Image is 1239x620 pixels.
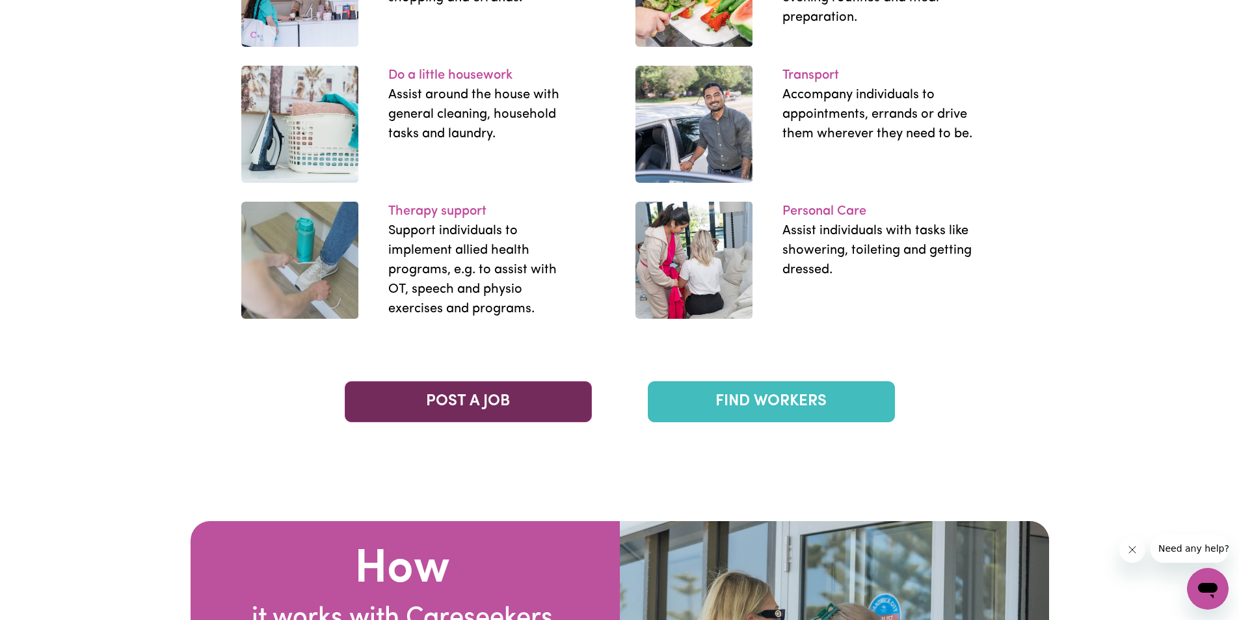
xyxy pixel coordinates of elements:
[782,221,974,280] p: Assist individuals with tasks like showering, toileting and getting dressed.
[635,202,753,319] img: work-23.45e406c6.jpg
[635,66,753,183] img: work-22.b58e9bca.jpg
[388,66,580,85] p: Do a little housework
[241,202,358,319] img: work-13.f164598e.jpg
[345,381,592,422] a: POST A JOB
[388,202,580,221] p: Therapy support
[1187,568,1229,610] iframe: Button to launch messaging window
[241,66,358,183] img: work-12.ad5d85e4.jpg
[388,85,580,144] p: Assist around the house with general cleaning, household tasks and laundry.
[782,85,974,144] p: Accompany individuals to appointments, errands or drive them wherever they need to be.
[206,542,599,598] h2: How
[782,202,974,221] p: Personal Care
[648,381,895,422] a: FIND WORKERS
[388,221,580,319] p: Support individuals to implement allied health programs, e.g. to assist with OT, speech and physi...
[8,9,79,20] span: Need any help?
[782,66,974,85] p: Transport
[1119,537,1145,563] iframe: Close message
[1151,534,1229,563] iframe: Message from company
